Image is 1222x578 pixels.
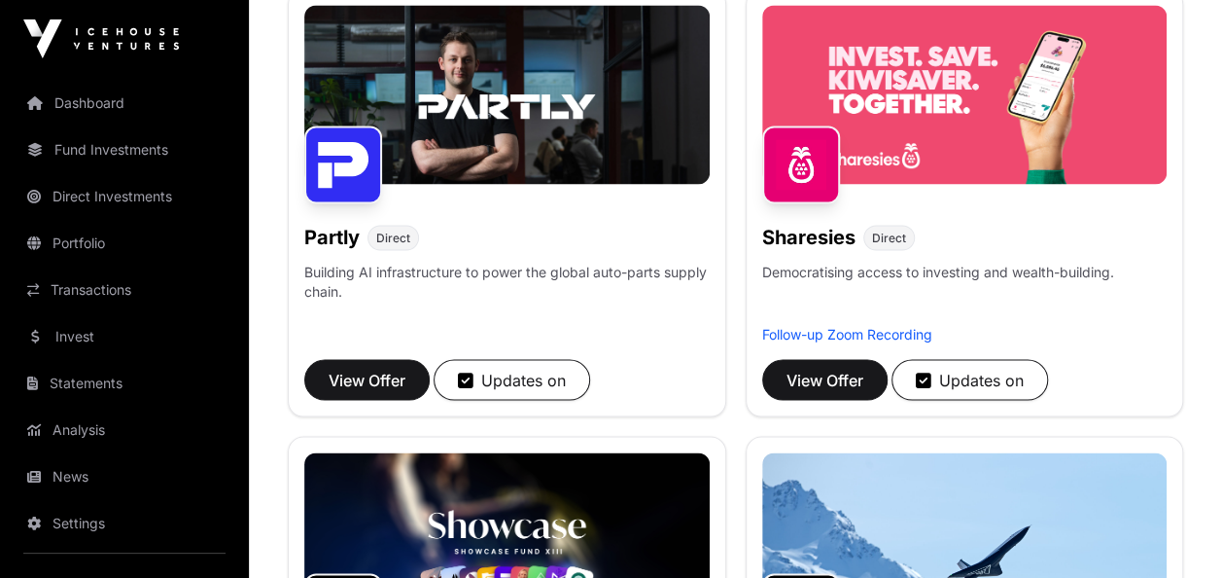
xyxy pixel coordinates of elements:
img: Sharesies-Banner.jpg [762,5,1168,184]
a: Portfolio [16,222,233,265]
img: Partly-Banner.jpg [304,5,710,184]
button: View Offer [304,359,430,400]
a: Settings [16,502,233,545]
span: View Offer [786,368,863,391]
button: Updates on [434,359,590,400]
a: Dashboard [16,82,233,125]
button: View Offer [762,359,888,400]
a: Analysis [16,409,233,452]
a: Transactions [16,269,233,311]
p: Building AI infrastructure to power the global auto-parts supply chain. [304,262,710,324]
span: Direct [872,230,906,245]
span: Direct [376,230,410,245]
p: Democratising access to investing and wealth-building. [762,262,1114,324]
img: Partly [304,126,382,203]
iframe: Chat Widget [1125,485,1222,578]
div: Updates on [916,368,1024,391]
a: Fund Investments [16,128,233,171]
div: Updates on [458,368,566,391]
h1: Partly [304,223,360,250]
img: Sharesies [762,126,840,203]
a: Direct Investments [16,175,233,218]
a: Statements [16,362,233,405]
button: Updates on [891,359,1048,400]
span: View Offer [329,368,405,391]
a: Follow-up Zoom Recording [762,325,932,342]
img: Icehouse Ventures Logo [23,19,179,58]
a: Invest [16,315,233,358]
h1: Sharesies [762,223,855,250]
a: News [16,455,233,498]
